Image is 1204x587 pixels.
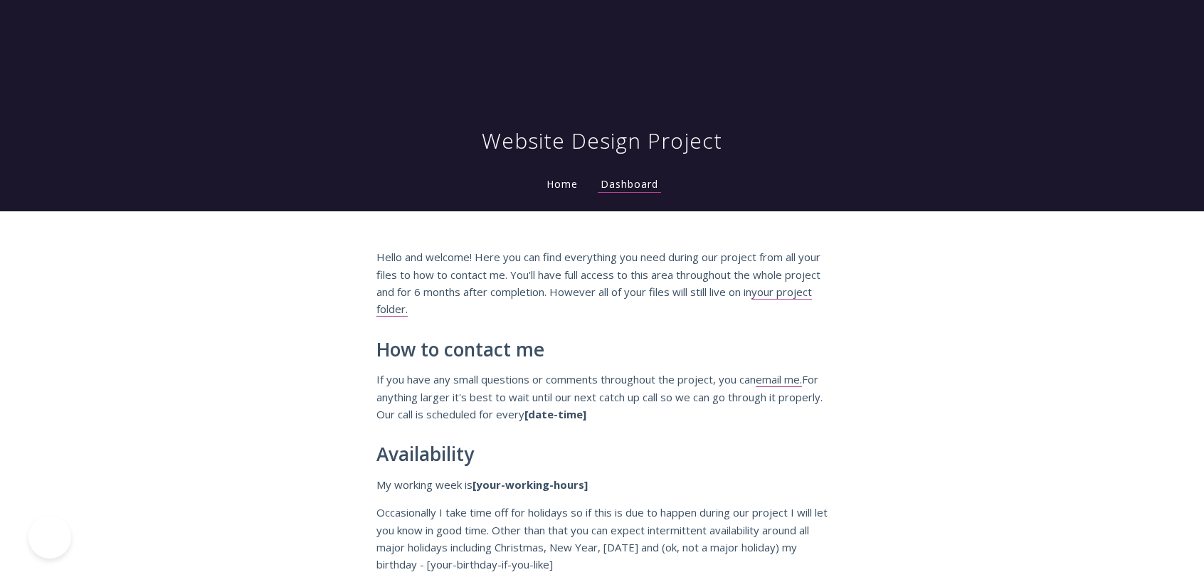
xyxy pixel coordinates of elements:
a: Dashboard [598,177,661,193]
p: Occasionally I take time off for holidays so if this is due to happen during our project I will l... [376,504,828,573]
a: email me. [756,372,802,387]
p: My working week is [376,476,828,493]
h2: Availability [376,444,828,465]
iframe: Toggle Customer Support [28,516,71,559]
a: Home [544,177,581,191]
p: If you have any small questions or comments throughout the project, you can For anything larger i... [376,371,828,423]
h1: Website Design Project [482,127,722,155]
p: Hello and welcome! Here you can find everything you need during our project from all your files t... [376,248,828,318]
strong: [your-working-hours] [472,477,588,492]
h2: How to contact me [376,339,828,361]
strong: [date-time] [524,407,586,421]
